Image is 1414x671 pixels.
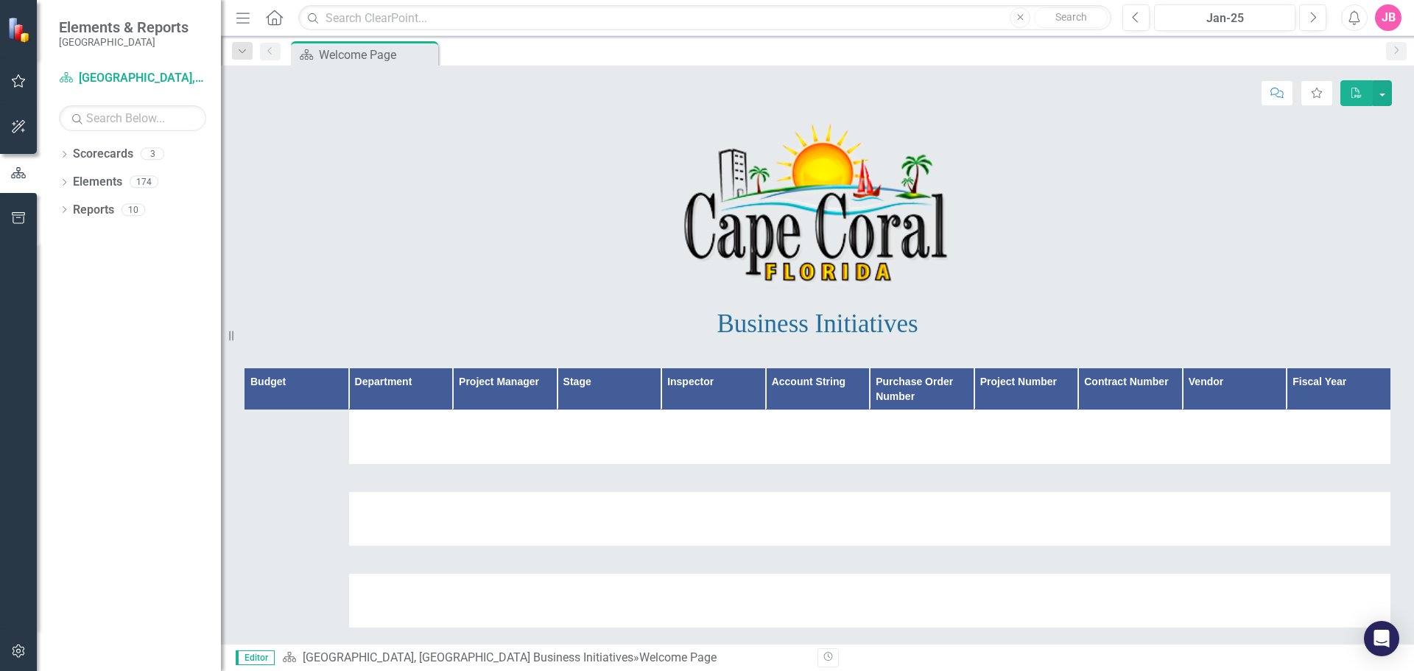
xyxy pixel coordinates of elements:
a: [GEOGRAPHIC_DATA], [GEOGRAPHIC_DATA] Business Initiatives [59,70,206,87]
div: Open Intercom Messenger [1364,621,1399,656]
div: Welcome Page [319,46,435,64]
img: Cape Coral, FL -- Logo [683,122,952,287]
a: Scorecards [73,146,133,163]
span: Elements & Reports [59,18,189,36]
div: Welcome Page [639,650,717,664]
button: JB [1375,4,1401,31]
a: [GEOGRAPHIC_DATA], [GEOGRAPHIC_DATA] Business Initiatives [303,650,633,664]
div: 174 [130,176,158,189]
div: 3 [141,148,164,161]
div: » [282,650,806,667]
input: Search ClearPoint... [298,5,1111,31]
span: Business Initiatives [717,309,918,338]
div: 10 [122,203,145,216]
button: Jan-25 [1154,4,1295,31]
a: Elements [73,174,122,191]
button: Search [1034,7,1108,28]
div: Jan-25 [1159,10,1290,27]
small: [GEOGRAPHIC_DATA] [59,36,189,48]
input: Search Below... [59,105,206,131]
img: ClearPoint Strategy [7,17,33,43]
span: Editor [236,650,275,665]
span: Search [1055,11,1087,23]
a: Reports [73,202,114,219]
